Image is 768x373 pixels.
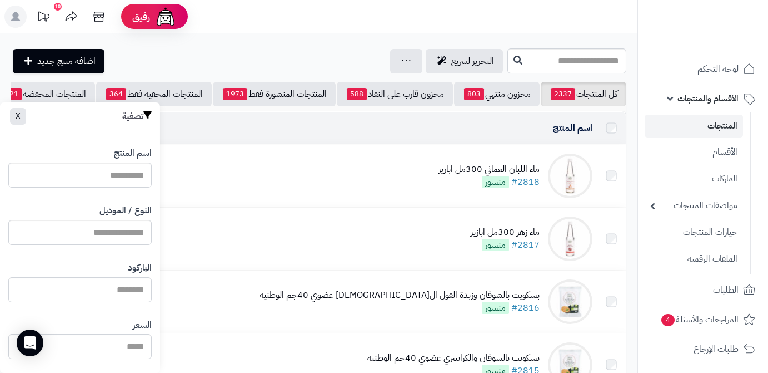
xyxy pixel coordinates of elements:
[99,204,152,217] label: النوع / الموديل
[213,82,336,106] a: المنتجات المنشورة فقط1973
[367,352,540,365] div: بسكويت بالشوفان والكرانبيري عضوي 40جم الوطنية
[541,82,626,106] a: كل المنتجات2337
[29,6,57,31] a: تحديثات المنصة
[464,88,484,100] span: 803
[645,194,743,218] a: مواصفات المنتجات
[482,239,509,251] span: منشور
[347,88,367,100] span: 588
[553,121,592,135] a: اسم المنتج
[692,28,757,51] img: logo-2.png
[677,91,739,106] span: الأقسام والمنتجات
[548,217,592,261] img: ماء زهر 300مل ابازير
[661,314,675,326] span: 4
[645,306,761,333] a: المراجعات والأسئلة4
[426,49,503,73] a: التحرير لسريع
[451,55,494,68] span: التحرير لسريع
[122,111,152,122] h3: تصفية
[645,115,743,138] a: المنتجات
[96,82,212,106] a: المنتجات المخفية فقط364
[16,110,21,122] span: X
[106,88,126,100] span: 364
[6,88,22,100] span: 21
[482,176,509,188] span: منشور
[713,282,739,298] span: الطلبات
[645,336,761,362] a: طلبات الإرجاع
[645,56,761,82] a: لوحة التحكم
[511,175,540,189] a: #2818
[471,226,540,239] div: ماء زهر 300مل ابازير
[10,108,26,125] button: X
[511,301,540,315] a: #2816
[337,82,453,106] a: مخزون قارب على النفاذ588
[511,238,540,252] a: #2817
[660,312,739,327] span: المراجعات والأسئلة
[128,262,152,274] label: الباركود
[645,220,743,244] a: خيارات المنتجات
[132,10,150,23] span: رفيق
[548,279,592,324] img: بسكويت بالشوفان وزبدة الفول السوداني عضوي 40جم الوطنية
[133,319,152,332] label: السعر
[694,341,739,357] span: طلبات الإرجاع
[697,61,739,77] span: لوحة التحكم
[548,154,592,198] img: ماء اللبان العماني 300مل ابازير
[551,88,575,100] span: 2337
[37,55,96,68] span: اضافة منتج جديد
[114,147,152,160] label: اسم المنتج
[438,163,540,176] div: ماء اللبان العماني 300مل ابازير
[645,140,743,164] a: الأقسام
[17,330,43,356] div: Open Intercom Messenger
[154,6,177,28] img: ai-face.png
[13,49,104,73] a: اضافة منتج جديد
[260,289,540,302] div: بسكويت بالشوفان وزبدة الفول ال[DEMOGRAPHIC_DATA] عضوي 40جم الوطنية
[645,277,761,303] a: الطلبات
[645,247,743,271] a: الملفات الرقمية
[454,82,540,106] a: مخزون منتهي803
[54,3,62,11] div: 10
[223,88,247,100] span: 1973
[645,167,743,191] a: الماركات
[482,302,509,314] span: منشور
